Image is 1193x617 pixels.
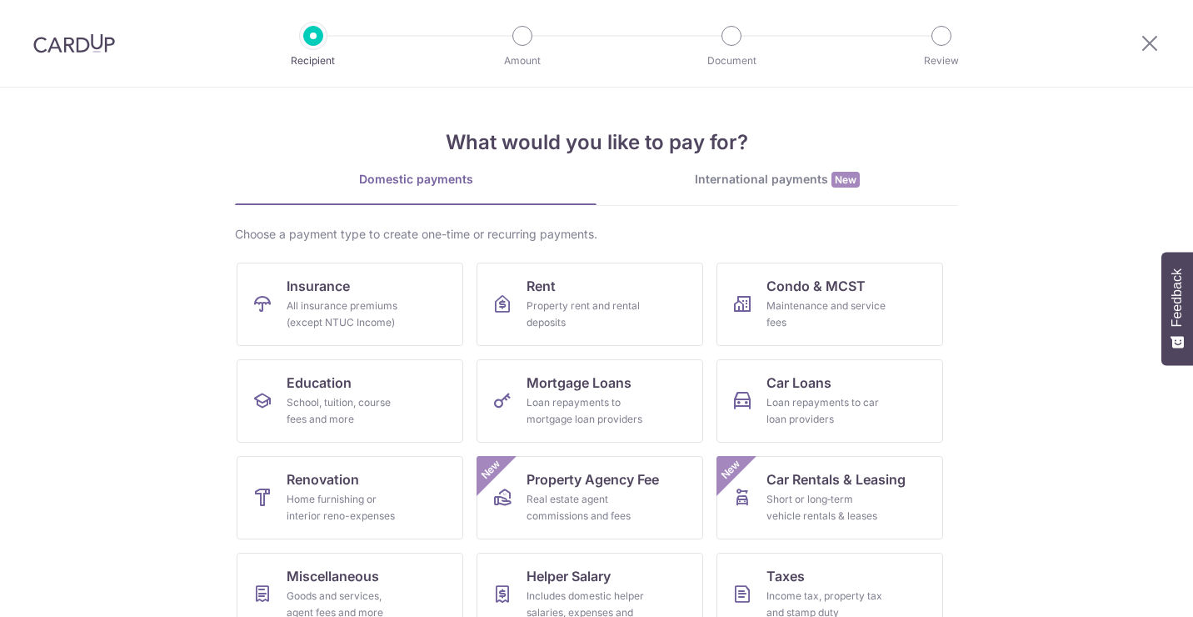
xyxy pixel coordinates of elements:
span: Education [287,373,352,393]
button: Feedback - Show survey [1161,252,1193,365]
p: Document [670,53,793,69]
img: CardUp [33,33,115,53]
span: Condo & MCST [766,276,866,296]
p: Review [880,53,1003,69]
a: Car LoansLoan repayments to car loan providers [716,359,943,443]
a: InsuranceAll insurance premiums (except NTUC Income) [237,263,463,346]
span: Taxes [766,566,805,586]
a: RenovationHome furnishing or interior reno-expenses [237,456,463,539]
span: Mortgage Loans [527,373,631,393]
span: Property Agency Fee [527,469,659,489]
div: Real estate agent commissions and fees [527,491,646,524]
span: Insurance [287,276,350,296]
span: Car Rentals & Leasing [766,469,906,489]
div: International payments [596,171,958,188]
span: New [831,172,860,188]
span: New [477,456,505,484]
a: RentProperty rent and rental deposits [477,263,703,346]
div: School, tuition, course fees and more [287,394,407,428]
span: Rent [527,276,556,296]
a: Car Rentals & LeasingShort or long‑term vehicle rentals & leasesNew [716,456,943,539]
span: Miscellaneous [287,566,379,586]
div: Domestic payments [235,171,596,188]
p: Amount [461,53,584,69]
p: Recipient [252,53,375,69]
div: Choose a payment type to create one-time or recurring payments. [235,226,958,243]
span: New [717,456,745,484]
div: All insurance premiums (except NTUC Income) [287,298,407,331]
a: Condo & MCSTMaintenance and service fees [716,263,943,346]
a: EducationSchool, tuition, course fees and more [237,359,463,443]
span: Helper Salary [527,566,611,586]
div: Loan repayments to car loan providers [766,394,886,428]
h4: What would you like to pay for? [235,128,958,158]
div: Home furnishing or interior reno-expenses [287,491,407,524]
div: Loan repayments to mortgage loan providers [527,394,646,428]
div: Maintenance and service fees [766,298,886,331]
span: Renovation [287,469,359,489]
a: Mortgage LoansLoan repayments to mortgage loan providers [477,359,703,443]
div: Property rent and rental deposits [527,298,646,331]
span: Feedback [1170,268,1185,327]
a: Property Agency FeeReal estate agent commissions and feesNew [477,456,703,539]
div: Short or long‑term vehicle rentals & leases [766,491,886,524]
span: Car Loans [766,373,831,393]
